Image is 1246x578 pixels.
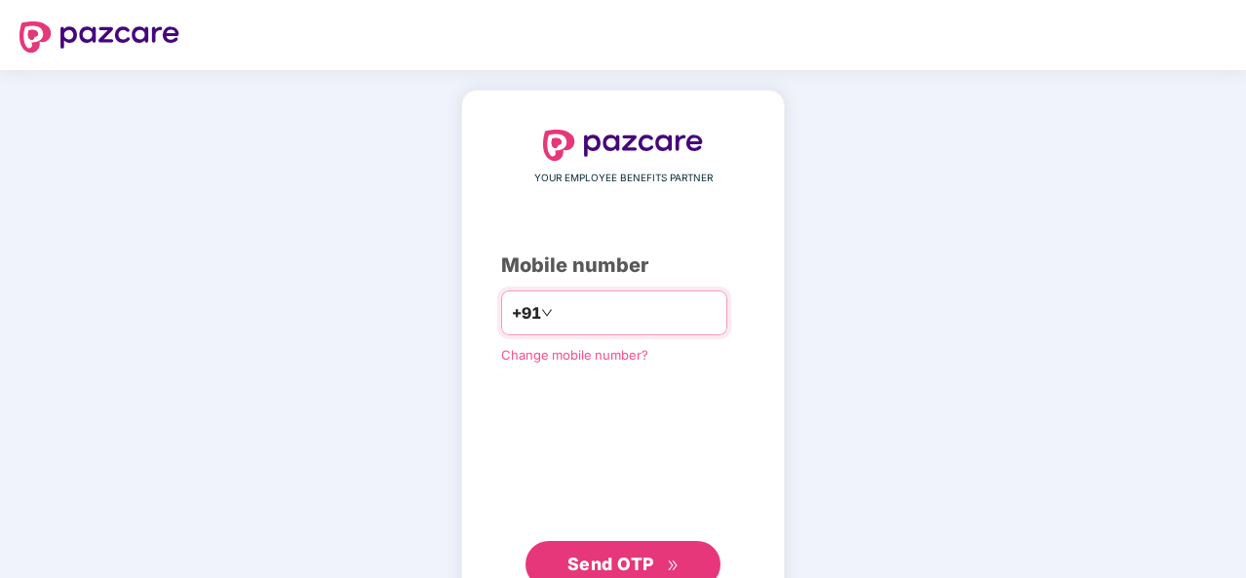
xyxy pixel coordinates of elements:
img: logo [543,130,703,161]
div: Mobile number [501,250,745,281]
span: down [541,307,553,319]
a: Change mobile number? [501,347,648,363]
span: Send OTP [567,554,654,574]
span: +91 [512,301,541,326]
span: double-right [667,559,680,572]
img: logo [19,21,179,53]
span: YOUR EMPLOYEE BENEFITS PARTNER [534,171,713,186]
